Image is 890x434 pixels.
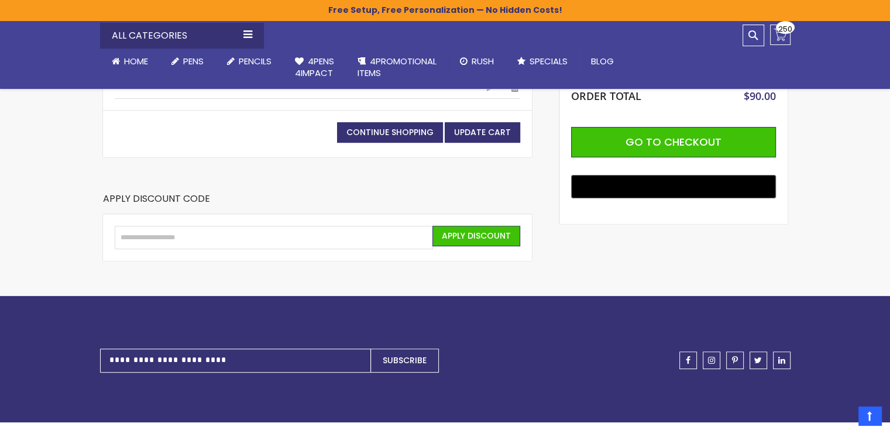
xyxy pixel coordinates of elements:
[750,352,767,369] a: twitter
[571,87,641,103] strong: Order Total
[346,49,448,87] a: 4PROMOTIONALITEMS
[100,23,264,49] div: All Categories
[370,349,439,373] button: Subscribe
[732,356,738,364] span: pinterest
[626,135,721,149] span: Go to Checkout
[445,122,520,143] button: Update Cart
[703,352,720,369] a: instagram
[283,49,346,87] a: 4Pens4impact
[679,352,697,369] a: facebook
[726,352,744,369] a: pinterest
[337,122,443,143] a: Continue Shopping
[770,25,791,45] a: 250
[571,127,776,157] button: Go to Checkout
[591,55,614,67] span: Blog
[454,126,511,138] span: Update Cart
[773,352,791,369] a: linkedin
[708,356,715,364] span: instagram
[215,49,283,74] a: Pencils
[754,356,762,364] span: twitter
[472,55,494,67] span: Rush
[686,356,690,364] span: facebook
[506,49,579,74] a: Specials
[571,175,776,198] button: Buy with GPay
[295,55,334,79] span: 4Pens 4impact
[778,23,792,35] span: 250
[744,89,776,103] span: $90.00
[183,55,204,67] span: Pens
[103,192,210,214] strong: Apply Discount Code
[383,354,427,366] span: Subscribe
[448,49,506,74] a: Rush
[858,407,881,425] a: Top
[239,55,272,67] span: Pencils
[778,356,785,364] span: linkedin
[442,230,511,242] span: Apply Discount
[346,126,434,138] span: Continue Shopping
[530,55,568,67] span: Specials
[124,55,148,67] span: Home
[160,49,215,74] a: Pens
[579,49,626,74] a: Blog
[358,55,437,79] span: 4PROMOTIONAL ITEMS
[100,49,160,74] a: Home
